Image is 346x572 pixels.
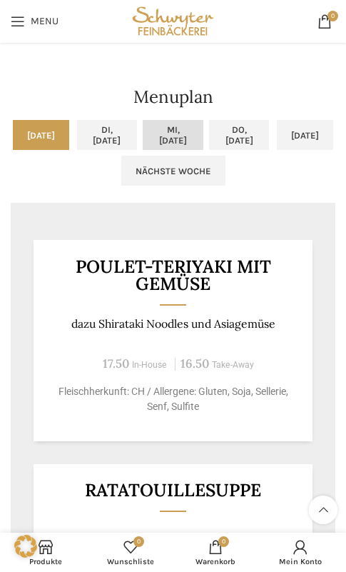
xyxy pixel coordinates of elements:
[132,360,167,370] span: In-House
[96,557,166,566] span: Wunschliste
[209,120,270,150] a: Do, [DATE]
[277,120,333,150] a: [DATE]
[212,360,254,370] span: Take-Away
[4,7,66,36] a: Open mobile menu
[129,14,217,26] a: Site logo
[143,120,203,150] a: Mi, [DATE]
[180,356,209,371] span: 16.50
[133,536,144,547] span: 0
[51,258,295,293] h3: Poulet-Teriyaki mit Gemüse
[258,536,342,568] a: Mein Konto
[218,536,229,547] span: 0
[51,384,295,414] p: Fleischherkunft: CH / Allergene: Gluten, Soja, Sellerie, Senf, Sulfite
[173,536,258,568] div: My cart
[88,536,173,568] div: Meine Wunschliste
[121,156,225,186] a: Nächste Woche
[265,557,335,566] span: Mein Konto
[11,89,335,106] h2: Menuplan
[31,16,58,26] span: Menu
[88,536,173,568] a: 0 Wunschliste
[327,11,338,21] span: 0
[51,481,295,499] h3: Ratatouillesuppe
[309,496,337,524] a: Scroll to top button
[103,356,129,371] span: 17.50
[310,7,339,36] a: 0
[173,536,258,568] a: 0 Warenkorb
[51,317,295,331] p: dazu Shirataki Noodles und Asiagemüse
[13,120,69,150] a: [DATE]
[77,120,138,150] a: Di, [DATE]
[180,557,251,566] span: Warenkorb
